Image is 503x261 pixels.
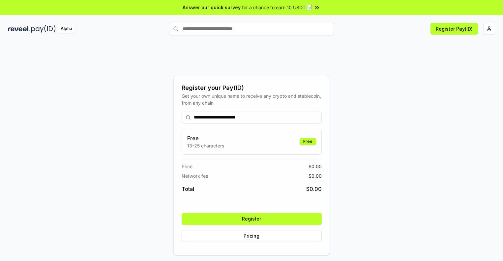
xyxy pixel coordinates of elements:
[182,172,208,179] span: Network fee
[309,172,322,179] span: $ 0.00
[8,25,30,33] img: reveel_dark
[182,163,192,170] span: Price
[430,23,478,35] button: Register Pay(ID)
[182,213,322,225] button: Register
[182,92,322,106] div: Get your own unique name to receive any crypto and stablecoin, from any chain
[183,4,241,11] span: Answer our quick survey
[242,4,312,11] span: for a chance to earn 10 USDT 📝
[182,83,322,92] div: Register your Pay(ID)
[57,25,75,33] div: Alpha
[187,134,224,142] h3: Free
[182,185,194,193] span: Total
[31,25,56,33] img: pay_id
[187,142,224,149] p: 13-25 characters
[182,230,322,242] button: Pricing
[306,185,322,193] span: $ 0.00
[300,138,316,145] div: Free
[309,163,322,170] span: $ 0.00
